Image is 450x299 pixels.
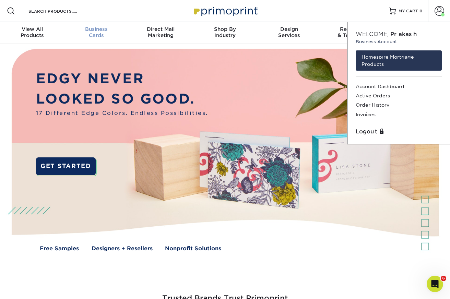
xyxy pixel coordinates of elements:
[257,22,321,44] a: DesignServices
[129,26,193,38] div: Marketing
[36,68,208,88] p: EDGY NEVER
[193,22,257,44] a: Shop ByIndustry
[321,26,386,32] span: Resources
[390,31,417,37] span: Prakash
[36,157,96,175] a: GET STARTED
[427,276,443,292] iframe: Intercom live chat
[356,38,442,45] small: Business Account
[419,9,423,13] span: 0
[165,244,221,253] a: Nonprofit Solutions
[64,26,128,38] div: Cards
[64,26,128,32] span: Business
[40,244,79,253] a: Free Samples
[257,26,321,38] div: Services
[193,26,257,38] div: Industry
[321,22,386,44] a: Resources& Templates
[321,26,386,38] div: & Templates
[356,82,442,91] a: Account Dashboard
[356,50,442,71] a: Homespire Mortgage Products
[356,100,442,110] a: Order History
[356,110,442,119] a: Invoices
[356,128,442,136] a: Logout
[193,26,257,32] span: Shop By
[399,8,418,14] span: MY CART
[441,276,446,281] span: 6
[257,26,321,32] span: Design
[28,7,95,15] input: SEARCH PRODUCTS.....
[129,22,193,44] a: Direct MailMarketing
[191,3,259,18] img: Primoprint
[92,244,153,253] a: Designers + Resellers
[36,109,208,117] span: 17 Different Edge Colors. Endless Possibilities.
[356,31,389,37] span: Welcome,
[356,91,442,100] a: Active Orders
[129,26,193,32] span: Direct Mail
[64,22,128,44] a: BusinessCards
[36,88,208,109] p: LOOKED SO GOOD.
